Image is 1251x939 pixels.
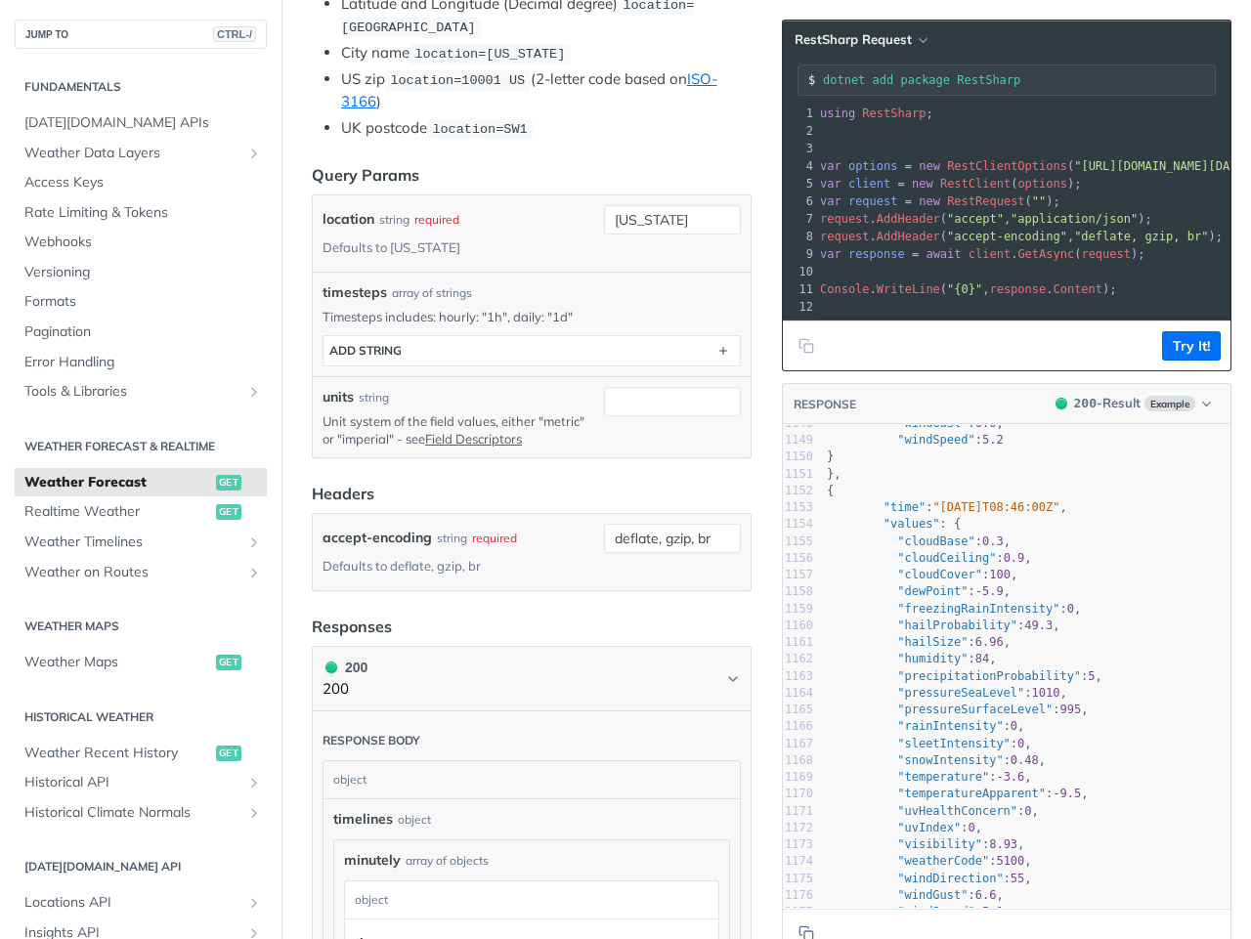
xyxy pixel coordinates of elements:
span: "{0}" [947,282,982,296]
div: 1171 [783,803,813,820]
span: "windGust" [897,416,968,430]
div: - Result [1074,394,1141,413]
span: new [912,177,933,191]
button: ADD string [324,336,740,365]
span: "values" [884,517,940,531]
a: Weather Forecastget [15,468,267,497]
span: GetAsync [1017,247,1074,261]
span: response [989,282,1046,296]
button: Show subpages for Tools & Libraries [246,384,262,400]
span: Content [1053,282,1102,296]
span: Versioning [24,263,262,282]
span: "visibility" [897,837,982,851]
span: Formats [24,292,262,312]
div: Responses [312,615,392,638]
span: : , [827,416,1004,430]
span: : , [827,753,1046,767]
div: 6 [783,192,816,210]
div: 1161 [783,634,813,651]
div: 1157 [783,567,813,583]
div: Defaults to deflate, gzip, br [323,552,481,580]
h2: [DATE][DOMAIN_NAME] API [15,858,267,875]
span: "[DATE]T08:46:00Z" [932,500,1059,514]
span: RestSharp Request [795,31,912,48]
button: JUMP TOCTRL-/ [15,20,267,49]
a: Versioning [15,258,267,287]
span: : , [827,854,1032,868]
span: timesteps [323,282,387,303]
span: "weatherCode" [897,854,989,868]
div: 5 [783,175,816,192]
span: "temperature" [897,770,989,784]
span: new [919,159,940,173]
span: var [820,159,841,173]
span: "uvIndex" [897,821,961,834]
a: [DATE][DOMAIN_NAME] APIs [15,108,267,138]
span: : , [827,500,1067,514]
span: request [848,194,898,208]
li: City name [341,42,752,64]
span: . ( , ); [820,212,1152,226]
span: "sleetIntensity" [897,737,1011,750]
span: "temperatureApparent" [897,787,1046,800]
span: 9.5 [1059,787,1081,800]
div: 1164 [783,685,813,702]
div: object [324,761,735,798]
div: 7 [783,210,816,228]
span: 5 [1088,669,1095,683]
span: : , [827,686,1067,700]
span: RestSharp [862,107,926,120]
span: : , [827,619,1060,632]
span: 3.6 [1004,770,1025,784]
span: 0 [1067,602,1074,616]
span: 0.3 [982,534,1004,548]
a: Historical Climate NormalsShow subpages for Historical Climate Normals [15,798,267,828]
svg: Chevron [725,671,741,687]
button: Show subpages for Historical API [246,775,262,790]
a: Tools & LibrariesShow subpages for Tools & Libraries [15,377,267,406]
span: RestRequest [947,194,1024,208]
li: UK postcode [341,117,752,140]
span: Weather Timelines [24,533,241,552]
div: required [414,205,459,234]
span: RestClient [940,177,1011,191]
div: 10 [783,263,816,280]
div: 1151 [783,466,813,483]
span: : , [827,584,1011,598]
p: Timesteps includes: hourly: "1h", daily: "1d" [323,308,741,325]
div: 1177 [783,904,813,920]
input: Request instructions [823,73,1215,87]
span: minutely [344,850,401,871]
div: 1 [783,105,816,122]
span: new [919,194,940,208]
span: Rate Limiting & Tokens [24,203,262,223]
span: ( ); [820,177,1082,191]
a: Weather Data LayersShow subpages for Weather Data Layers [15,139,267,168]
span: 55 [1011,872,1024,885]
button: Show subpages for Weather Timelines [246,534,262,550]
div: 1162 [783,651,813,667]
span: "dewPoint" [897,584,968,598]
span: 0 [1024,804,1031,818]
span: : , [827,770,1032,784]
span: "" [1032,194,1046,208]
span: "hailSize" [897,635,968,649]
span: client [848,177,890,191]
span: : , [827,703,1088,716]
span: "hailProbability" [897,619,1017,632]
span: get [216,746,241,761]
span: "snowIntensity" [897,753,1003,767]
span: : , [827,669,1102,683]
div: array of objects [406,852,489,870]
label: units [323,387,354,407]
span: request [820,230,870,243]
span: 5100 [996,854,1024,868]
span: Weather on Routes [24,563,241,582]
span: = [905,159,912,173]
span: Weather Data Layers [24,144,241,163]
a: Weather Mapsget [15,648,267,677]
a: Weather Recent Historyget [15,739,267,768]
span: var [820,177,841,191]
span: var [820,194,841,208]
span: var [820,247,841,261]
